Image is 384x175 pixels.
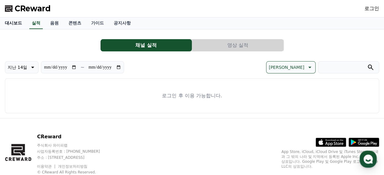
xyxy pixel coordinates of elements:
p: 사업자등록번호 : [PHONE_NUMBER] [37,149,112,154]
span: 대화 [56,134,63,139]
a: CReward [5,4,51,13]
span: 홈 [19,133,23,138]
p: 로그인 후 이용 가능합니다. [162,92,222,99]
p: CReward [37,133,112,140]
p: [PERSON_NAME] [269,63,304,72]
a: 홈 [2,124,40,140]
button: [PERSON_NAME] [266,61,316,73]
button: 채널 실적 [101,39,192,51]
a: 음원 [45,17,64,29]
p: 주식회사 와이피랩 [37,143,112,148]
p: 지난 14일 [8,63,27,72]
p: 주소 : [STREET_ADDRESS] [37,155,112,160]
a: 설정 [79,124,117,140]
span: 설정 [94,133,102,138]
p: App Store, iCloud, iCloud Drive 및 iTunes Store는 미국과 그 밖의 나라 및 지역에서 등록된 Apple Inc.의 서비스 상표입니다. Goo... [281,149,379,169]
a: 콘텐츠 [64,17,86,29]
a: 이용약관 [37,164,56,169]
button: 지난 14일 [5,61,38,73]
a: 개인정보처리방침 [58,164,87,169]
span: CReward [15,4,51,13]
a: 공지사항 [109,17,136,29]
p: ~ [80,64,84,71]
a: 로그인 [364,5,379,12]
a: 가이드 [86,17,109,29]
a: 대화 [40,124,79,140]
button: 영상 실적 [192,39,283,51]
p: © CReward All Rights Reserved. [37,170,112,175]
a: 실적 [29,17,43,29]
